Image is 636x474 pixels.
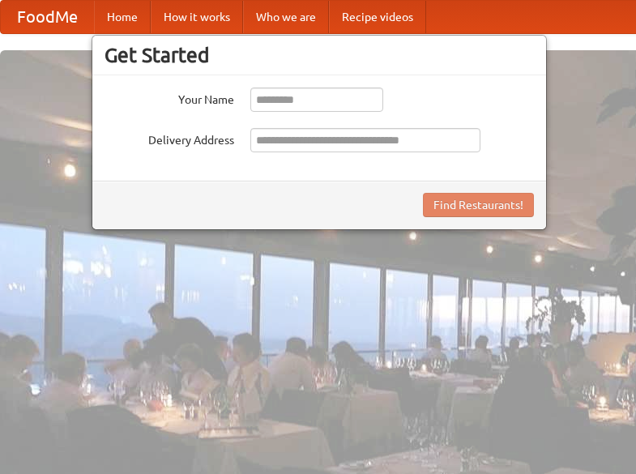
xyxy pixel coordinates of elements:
[151,1,243,33] a: How it works
[94,1,151,33] a: Home
[423,193,534,217] button: Find Restaurants!
[105,43,534,67] h3: Get Started
[329,1,426,33] a: Recipe videos
[243,1,329,33] a: Who we are
[105,128,234,148] label: Delivery Address
[105,88,234,108] label: Your Name
[1,1,94,33] a: FoodMe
